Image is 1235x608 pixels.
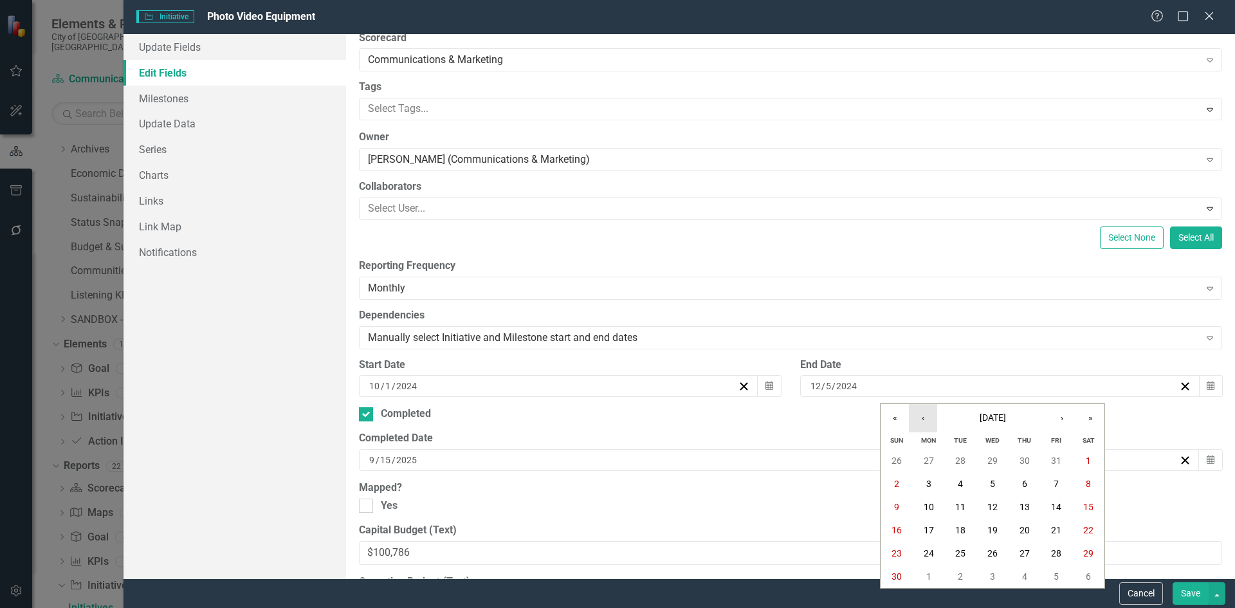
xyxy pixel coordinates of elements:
[1009,472,1041,495] button: November 6, 2025
[881,495,913,519] button: November 9, 2025
[1086,456,1091,466] abbr: November 1, 2025
[987,525,998,535] abbr: November 19, 2025
[359,130,1222,145] label: Owner
[123,86,346,111] a: Milestones
[1022,479,1027,489] abbr: November 6, 2025
[924,456,934,466] abbr: October 27, 2025
[359,481,1222,495] label: Mapped?
[1051,548,1061,558] abbr: November 28, 2025
[359,80,1222,95] label: Tags
[881,542,913,565] button: November 23, 2025
[1051,502,1061,512] abbr: November 14, 2025
[1086,479,1091,489] abbr: November 8, 2025
[955,502,965,512] abbr: November 11, 2025
[821,380,825,392] span: /
[359,308,1222,323] label: Dependencies
[958,571,963,582] abbr: December 2, 2025
[944,565,976,588] button: December 2, 2025
[990,571,995,582] abbr: December 3, 2025
[976,472,1009,495] button: November 5, 2025
[892,456,902,466] abbr: October 26, 2025
[800,358,1222,373] div: End Date
[359,259,1222,273] label: Reporting Frequency
[958,479,963,489] abbr: November 4, 2025
[894,479,899,489] abbr: November 2, 2025
[1020,502,1030,512] abbr: November 13, 2025
[881,404,909,432] button: «
[1054,571,1059,582] abbr: December 5, 2025
[892,571,902,582] abbr: November 30, 2025
[924,548,934,558] abbr: November 24, 2025
[955,548,965,558] abbr: November 25, 2025
[376,454,380,466] span: /
[990,479,995,489] abbr: November 5, 2025
[381,499,398,513] div: Yes
[381,380,385,392] span: /
[1041,542,1073,565] button: November 28, 2025
[1041,565,1073,588] button: December 5, 2025
[1018,436,1031,445] abbr: Thursday
[123,60,346,86] a: Edit Fields
[976,519,1009,542] button: November 19, 2025
[1041,449,1073,472] button: October 31, 2025
[1119,582,1163,605] button: Cancel
[207,10,315,23] span: Photo Video Equipment
[123,34,346,60] a: Update Fields
[1170,226,1222,249] button: Select All
[359,523,1222,538] label: Capital Budget (Text)
[359,431,1222,446] div: Completed Date
[926,571,931,582] abbr: December 1, 2025
[1009,519,1041,542] button: November 20, 2025
[1173,582,1209,605] button: Save
[1076,404,1104,432] button: »
[944,519,976,542] button: November 18, 2025
[1083,436,1095,445] abbr: Saturday
[1022,571,1027,582] abbr: December 4, 2025
[881,472,913,495] button: November 2, 2025
[1009,542,1041,565] button: November 27, 2025
[1020,548,1030,558] abbr: November 27, 2025
[985,436,1000,445] abbr: Wednesday
[359,358,781,373] div: Start Date
[1054,479,1059,489] abbr: November 7, 2025
[976,565,1009,588] button: December 3, 2025
[913,519,945,542] button: November 17, 2025
[892,548,902,558] abbr: November 23, 2025
[1041,519,1073,542] button: November 21, 2025
[924,502,934,512] abbr: November 10, 2025
[944,542,976,565] button: November 25, 2025
[1009,565,1041,588] button: December 4, 2025
[1009,449,1041,472] button: October 30, 2025
[954,436,967,445] abbr: Tuesday
[1020,456,1030,466] abbr: October 30, 2025
[1048,404,1076,432] button: ›
[924,525,934,535] abbr: November 17, 2025
[368,53,1200,68] div: Communications & Marketing
[825,380,832,392] input: dd
[894,502,899,512] abbr: November 9, 2025
[368,152,1200,167] div: [PERSON_NAME] (Communications & Marketing)
[944,449,976,472] button: October 28, 2025
[381,407,431,421] div: Completed
[1041,495,1073,519] button: November 14, 2025
[832,380,836,392] span: /
[913,542,945,565] button: November 24, 2025
[976,542,1009,565] button: November 26, 2025
[123,214,346,239] a: Link Map
[368,281,1200,295] div: Monthly
[976,449,1009,472] button: October 29, 2025
[1072,565,1104,588] button: December 6, 2025
[937,404,1048,432] button: [DATE]
[892,525,902,535] abbr: November 16, 2025
[944,472,976,495] button: November 4, 2025
[1072,472,1104,495] button: November 8, 2025
[1009,495,1041,519] button: November 13, 2025
[1041,472,1073,495] button: November 7, 2025
[836,380,857,392] input: yyyy
[1083,502,1093,512] abbr: November 15, 2025
[123,239,346,265] a: Notifications
[1083,548,1093,558] abbr: November 29, 2025
[123,162,346,188] a: Charts
[909,404,937,432] button: ‹
[123,188,346,214] a: Links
